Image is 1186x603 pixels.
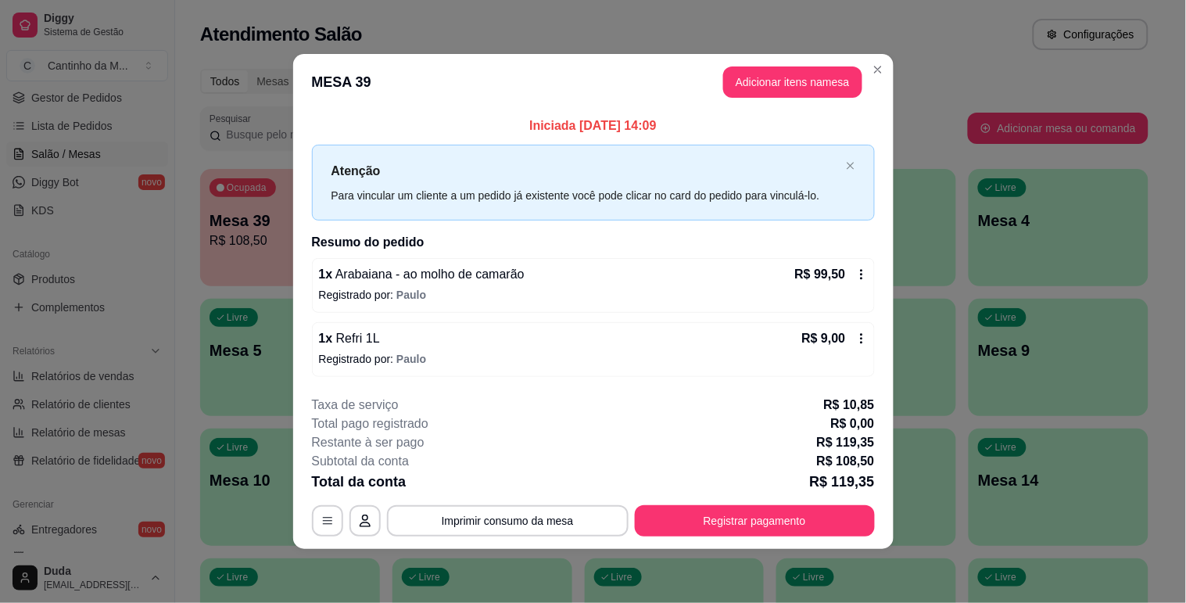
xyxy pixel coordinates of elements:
[396,289,426,301] span: Paulo
[723,66,862,98] button: Adicionar itens namesa
[319,287,868,303] p: Registrado por:
[319,351,868,367] p: Registrado por:
[809,471,874,493] p: R$ 119,35
[312,396,399,415] p: Taxa de serviço
[801,329,845,348] p: R$ 9,00
[331,161,840,181] p: Atenção
[396,353,426,365] span: Paulo
[387,505,629,537] button: Imprimir consumo da mesa
[312,452,410,471] p: Subtotal da conta
[312,471,407,493] p: Total da conta
[312,117,875,135] p: Iniciada [DATE] 14:09
[635,505,875,537] button: Registrar pagamento
[830,415,874,433] p: R$ 0,00
[817,452,875,471] p: R$ 108,50
[824,396,875,415] p: R$ 10,85
[319,329,380,348] p: 1 x
[319,265,525,284] p: 1 x
[312,233,875,252] h2: Resumo do pedido
[293,54,894,110] header: MESA 39
[332,332,379,345] span: Refri 1L
[312,415,428,433] p: Total pago registrado
[846,161,855,170] span: close
[846,161,855,171] button: close
[865,57,890,82] button: Close
[795,265,846,284] p: R$ 99,50
[817,433,875,452] p: R$ 119,35
[332,267,524,281] span: Arabaiana - ao molho de camarão
[312,433,425,452] p: Restante à ser pago
[331,187,840,204] div: Para vincular um cliente a um pedido já existente você pode clicar no card do pedido para vinculá...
